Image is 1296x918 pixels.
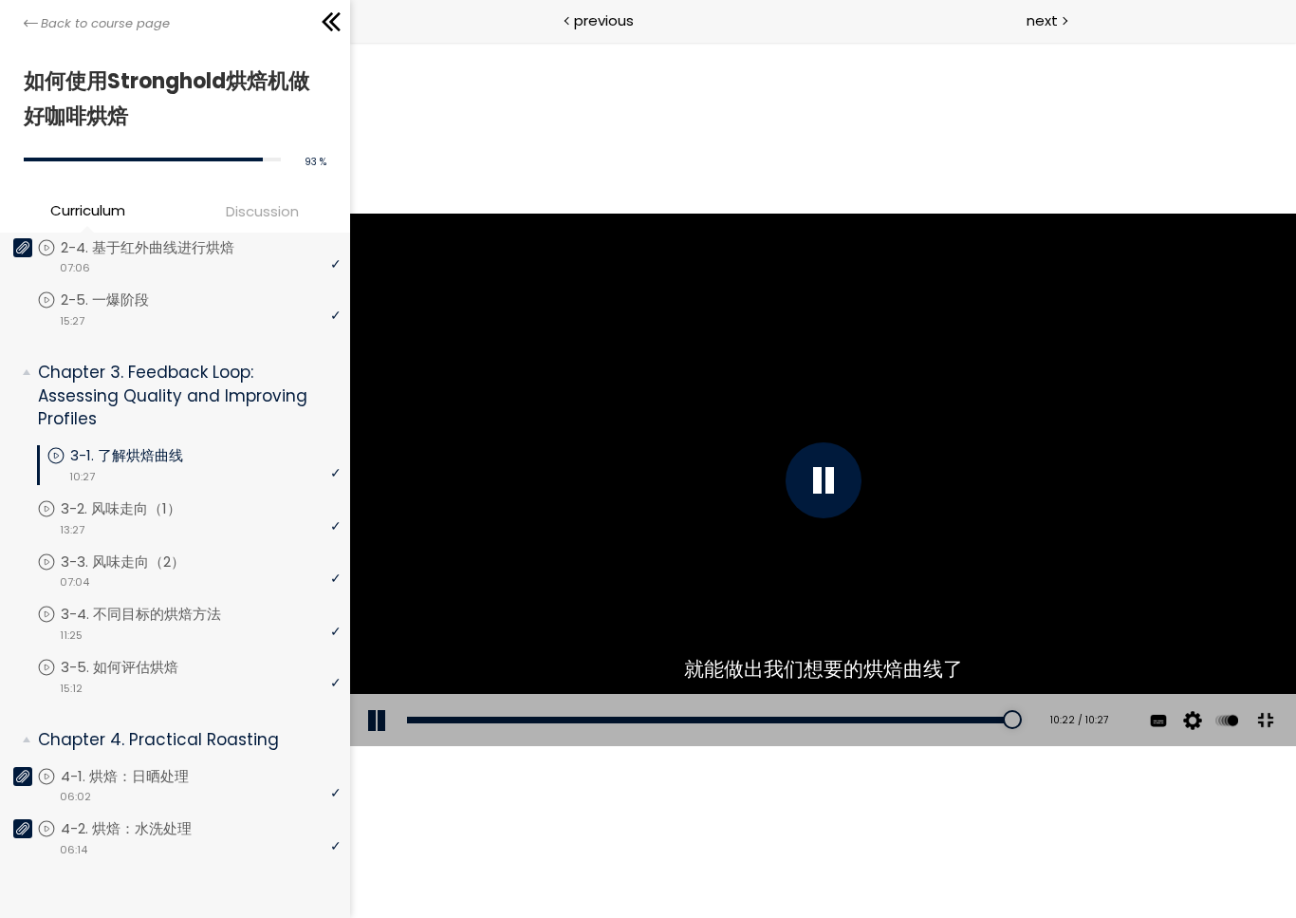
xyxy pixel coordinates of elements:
[226,200,299,222] span: Discussion
[1027,9,1058,31] span: next
[60,789,91,805] span: 06:02
[61,818,230,839] p: 4-2. 烘焙：水洗处理
[38,728,326,752] p: Chapter 4. Practical Roasting
[61,657,216,678] p: 3-5. 如何评估烘焙
[860,652,894,705] div: Change playback rate
[794,652,823,705] button: Subtitles and Transcript
[60,628,83,644] span: 11:25
[69,469,95,485] span: 10:27
[61,604,259,625] p: 3-4. 不同目标的烘焙方法
[60,681,83,697] span: 15:12
[791,652,825,705] div: See available captions
[862,652,891,705] button: Play back rate
[305,155,326,169] span: 93 %
[60,313,84,329] span: 15:27
[41,14,170,33] span: Back to course page
[61,237,272,258] p: 2-4. 基于红外曲线进行烘焙
[60,574,89,590] span: 07:04
[24,64,317,135] h1: 如何使用Stronghold烘焙机做好咖啡烘焙
[24,14,170,33] a: Back to course page
[38,361,326,431] p: Chapter 3. Feedback Loop: Assessing Quality and Improving Profiles
[61,290,187,310] p: 2-5. 一爆阶段
[61,498,219,519] p: 3-2. 风味走向（1）
[60,260,90,276] span: 07:06
[574,9,634,31] span: previous
[685,671,758,686] div: 10:22 / 10:27
[50,199,125,221] span: Curriculum
[61,766,227,787] p: 4-1. 烘焙：日晒处理
[61,552,223,572] p: 3-3. 风味走向（2）
[70,445,221,466] p: 3-1. 了解烘焙曲线
[828,652,857,705] button: Video quality
[60,522,84,538] span: 13:27
[60,842,87,858] span: 06:14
